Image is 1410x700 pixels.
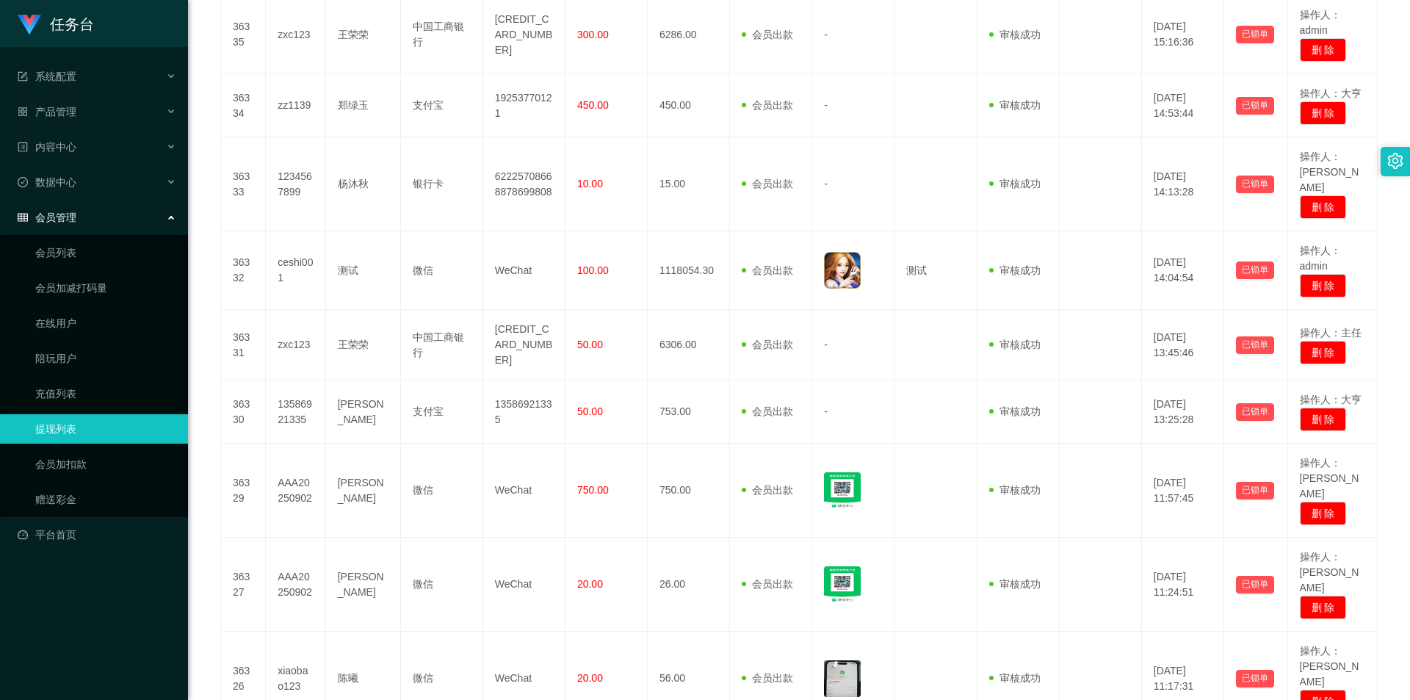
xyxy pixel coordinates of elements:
[1300,245,1341,272] span: 操作人：admin
[266,137,326,231] td: 1234567899
[18,142,28,152] i: 图标: profile
[1142,444,1224,538] td: [DATE] 11:57:45
[824,29,828,40] span: -
[221,231,266,310] td: 36332
[1236,176,1274,193] button: 已锁单
[742,178,793,190] span: 会员出款
[577,264,609,276] span: 100.00
[824,405,828,417] span: -
[989,578,1041,590] span: 审核成功
[483,380,565,444] td: 13586921335
[266,231,326,310] td: ceshi001
[742,405,793,417] span: 会员出款
[1300,341,1347,364] button: 删 除
[18,212,76,223] span: 会员管理
[648,74,730,137] td: 450.00
[18,106,76,118] span: 产品管理
[648,231,730,310] td: 1118054.30
[483,74,565,137] td: 19253770121
[35,485,176,514] a: 赠送彩金
[824,178,828,190] span: -
[35,308,176,338] a: 在线用户
[1300,457,1359,499] span: 操作人：[PERSON_NAME]
[18,15,41,35] img: logo.9652507e.png
[577,484,609,496] span: 750.00
[1300,274,1347,297] button: 删 除
[577,672,603,684] span: 20.00
[401,74,483,137] td: 支付宝
[742,339,793,350] span: 会员出款
[18,520,176,549] a: 图标: dashboard平台首页
[18,141,76,153] span: 内容中心
[18,176,76,188] span: 数据中心
[18,212,28,223] i: 图标: table
[401,231,483,310] td: 微信
[1236,576,1274,593] button: 已锁单
[35,379,176,408] a: 充值列表
[742,578,793,590] span: 会员出款
[35,414,176,444] a: 提现列表
[266,538,326,632] td: AAA20250902
[221,538,266,632] td: 36327
[326,137,401,231] td: 杨沐秋
[824,339,828,350] span: -
[18,71,28,82] i: 图标: form
[1300,394,1362,405] span: 操作人：大亨
[989,99,1041,111] span: 审核成功
[989,484,1041,496] span: 审核成功
[577,178,603,190] span: 10.00
[1236,336,1274,354] button: 已锁单
[326,538,401,632] td: [PERSON_NAME]
[1142,74,1224,137] td: [DATE] 14:53:44
[1300,38,1347,62] button: 删 除
[824,472,861,509] img: 二维码
[1300,408,1347,431] button: 删 除
[577,405,603,417] span: 50.00
[1236,482,1274,499] button: 已锁单
[742,29,793,40] span: 会员出款
[824,252,861,289] img: 二维码
[989,339,1041,350] span: 审核成功
[648,538,730,632] td: 26.00
[989,29,1041,40] span: 审核成功
[483,310,565,380] td: [CREDIT_CARD_NUMBER]
[742,99,793,111] span: 会员出款
[35,344,176,373] a: 陪玩用户
[401,444,483,538] td: 微信
[1142,231,1224,310] td: [DATE] 14:04:54
[50,1,94,48] h1: 任务台
[221,137,266,231] td: 36333
[326,74,401,137] td: 郑绿玉
[989,672,1041,684] span: 审核成功
[824,99,828,111] span: -
[1300,87,1362,99] span: 操作人：大亨
[824,566,861,603] img: 二维码
[35,450,176,479] a: 会员加扣款
[1142,137,1224,231] td: [DATE] 14:13:28
[483,137,565,231] td: 62225708668878699808
[221,74,266,137] td: 36334
[1236,670,1274,688] button: 已锁单
[221,444,266,538] td: 36329
[989,178,1041,190] span: 审核成功
[1236,26,1274,43] button: 已锁单
[1300,195,1347,219] button: 删 除
[648,310,730,380] td: 6306.00
[894,231,977,310] td: 测试
[266,444,326,538] td: AAA20250902
[18,71,76,82] span: 系统配置
[1142,380,1224,444] td: [DATE] 13:25:28
[577,99,609,111] span: 450.00
[266,310,326,380] td: zxc123
[1300,502,1347,525] button: 删 除
[221,380,266,444] td: 36330
[326,444,401,538] td: [PERSON_NAME]
[742,672,793,684] span: 会员出款
[742,264,793,276] span: 会员出款
[1300,645,1359,688] span: 操作人：[PERSON_NAME]
[742,484,793,496] span: 会员出款
[266,380,326,444] td: 13586921335
[1300,9,1341,36] span: 操作人：admin
[326,380,401,444] td: [PERSON_NAME]
[577,29,609,40] span: 300.00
